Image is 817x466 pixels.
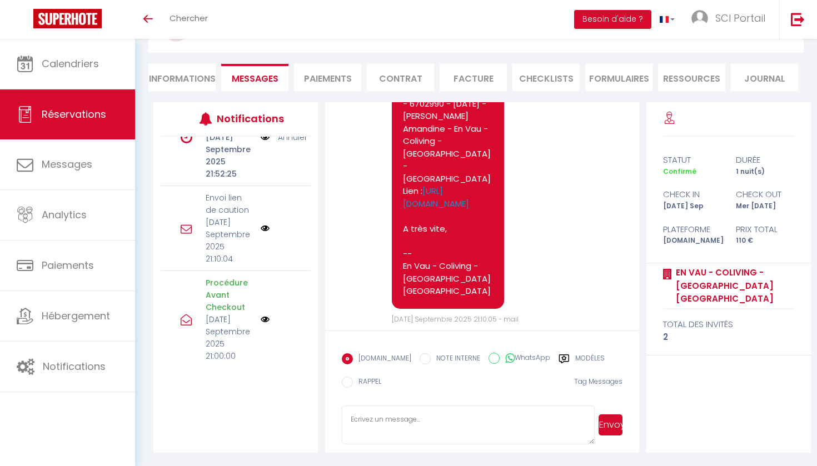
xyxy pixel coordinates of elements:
p: Envoi lien de caution [206,192,253,216]
div: statut [656,153,729,167]
li: Journal [731,64,798,91]
span: Hébergement [42,309,110,323]
p: Procédure Avant Checkout [206,277,253,313]
li: CHECKLISTS [512,64,580,91]
div: Prix total [729,223,801,236]
span: Notifications [43,359,106,373]
img: logout [791,12,805,26]
a: Annuler [278,131,307,143]
p: [DATE] Septembre 2025 21:52:25 [206,131,253,180]
div: Plateforme [656,223,729,236]
span: Réservations [42,107,106,121]
span: Chercher [170,12,208,24]
p: [DATE] Septembre 2025 21:10:04 [206,216,253,265]
span: [DATE] Septembre 2025 21:10:05 - mail [392,314,519,324]
li: FORMULAIRES [585,64,652,91]
label: NOTE INTERNE [431,353,480,365]
span: Analytics [42,208,87,222]
div: durée [729,153,801,167]
img: NO IMAGE [261,315,270,324]
div: total des invités [663,318,795,331]
li: Ressources [658,64,725,91]
img: Super Booking [33,9,102,28]
div: 1 nuit(s) [729,167,801,177]
h3: Notifications [217,106,279,131]
div: 110 € [729,235,801,246]
button: Ouvrir le widget de chat LiveChat [9,4,42,38]
img: NO IMAGE [261,131,270,143]
p: [DATE] Septembre 2025 21:00:00 [206,313,253,362]
button: Envoyer [599,414,622,435]
label: WhatsApp [500,353,550,365]
label: RAPPEL [353,377,381,389]
div: check out [729,188,801,201]
span: Messages [42,157,92,171]
li: Facture [440,64,507,91]
span: Calendriers [42,57,99,71]
div: [DOMAIN_NAME] [656,235,729,246]
a: [URL][DOMAIN_NAME] [403,185,469,209]
div: 2 [663,330,795,344]
a: En Vau - Coliving - [GEOGRAPHIC_DATA] [GEOGRAPHIC_DATA] [672,266,795,305]
li: Paiements [294,64,361,91]
div: Mer [DATE] [729,201,801,212]
img: ... [691,10,708,27]
li: Informations [148,64,216,91]
li: Contrat [367,64,434,91]
span: Tag Messages [574,377,622,386]
button: Besoin d'aide ? [574,10,651,29]
img: NO IMAGE [261,224,270,233]
div: [DATE] Sep [656,201,729,212]
span: SCI Portail [715,11,765,25]
label: Modèles [575,353,605,367]
div: check in [656,188,729,201]
label: [DOMAIN_NAME] [353,353,411,365]
span: Confirmé [663,167,696,176]
span: Messages [232,72,278,85]
span: Paiements [42,258,94,272]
